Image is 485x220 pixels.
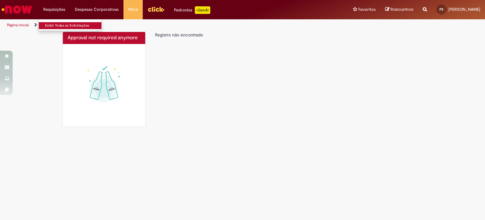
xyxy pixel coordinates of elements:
a: Rascunhos [385,7,413,13]
div: Padroniza [174,6,210,14]
ul: Trilhas de página [5,19,319,31]
span: Despesas Corporativas [75,6,119,13]
div: Registro não encontrado [155,32,423,38]
span: More [128,6,138,13]
h4: Approval not required anymore [68,35,141,41]
img: ServiceNow [1,3,33,16]
a: Página inicial [7,22,29,28]
ul: Requisições [39,19,102,31]
span: Favoritos [358,6,376,13]
span: Rascunhos [391,6,413,12]
img: click_logo_yellow_360x200.png [147,4,165,14]
p: +GenAi [195,6,210,14]
span: [PERSON_NAME] [448,7,480,12]
a: Exibir Todas as Solicitações [39,22,108,29]
span: PS [440,7,443,11]
img: sucesso_1.gif [68,49,141,122]
span: Requisições [43,6,65,13]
